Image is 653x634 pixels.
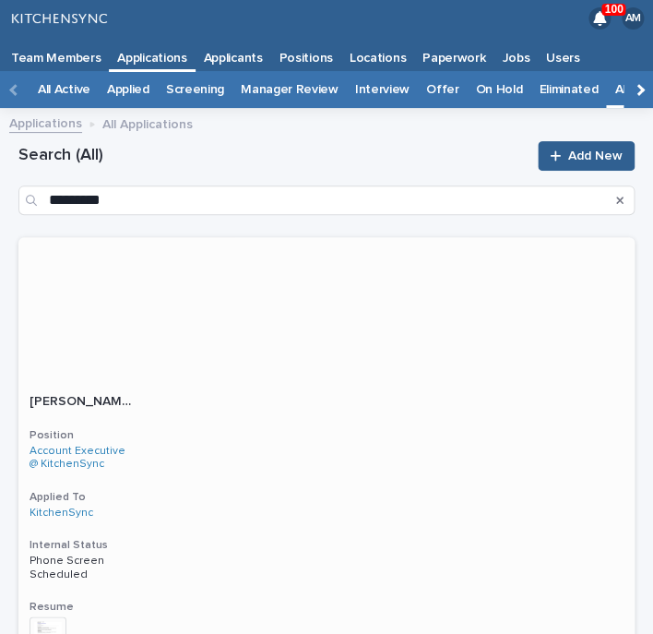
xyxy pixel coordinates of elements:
p: Applicants [204,37,263,66]
a: Screening [166,71,224,108]
a: Eliminated [539,71,598,108]
h3: Position [30,428,623,443]
h3: Internal Status [30,538,623,553]
p: Phone Screen Scheduled [30,555,132,581]
a: All Active [38,71,90,108]
a: On Hold [475,71,522,108]
a: Applied [107,71,149,108]
a: Paperwork [414,37,493,72]
a: Applications [9,112,82,133]
a: KitchenSync [30,507,93,520]
h3: Applied To [30,490,623,505]
p: Paperwork [422,37,485,66]
a: Offer [426,71,458,108]
img: lGNCzQTxQVKGkIr0XjOy [11,6,107,30]
p: Users [546,37,579,66]
p: Applications [117,37,186,66]
a: Jobs [493,37,538,72]
p: All Applications [102,113,193,133]
a: Applicants [196,37,271,72]
a: Interview [355,71,410,108]
a: Positions [270,37,340,72]
h1: Search (All) [18,145,527,167]
p: Jobs [502,37,529,66]
p: Locations [350,37,406,66]
a: Account Executive @ KitchenSync [30,445,132,472]
a: Add New [538,141,635,171]
p: Positions [279,37,332,66]
p: 100 [604,3,623,16]
div: 100 [588,7,611,30]
p: [PERSON_NAME] [30,390,136,410]
a: Applications [109,37,195,69]
p: Team Members [11,37,101,66]
input: Search [18,185,635,215]
h3: Resume [30,600,623,615]
div: AM [622,7,644,30]
a: Team Members [3,37,109,72]
a: Users [538,37,588,72]
a: Locations [341,37,414,72]
a: Manager Review [241,71,338,108]
span: Add New [568,150,623,162]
